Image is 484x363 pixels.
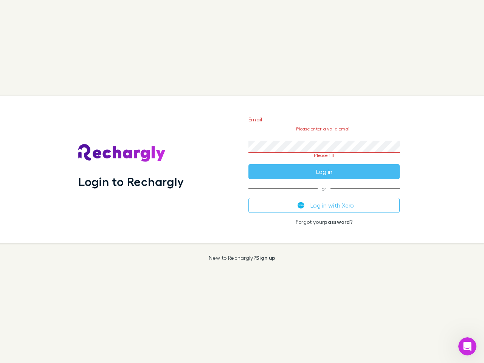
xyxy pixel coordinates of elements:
[324,219,350,225] a: password
[248,219,400,225] p: Forgot your ?
[248,164,400,179] button: Log in
[78,144,166,162] img: Rechargly's Logo
[248,198,400,213] button: Log in with Xero
[248,126,400,132] p: Please enter a valid email.
[458,337,476,355] iframe: Intercom live chat
[248,188,400,189] span: or
[298,202,304,209] img: Xero's logo
[256,254,275,261] a: Sign up
[78,174,184,189] h1: Login to Rechargly
[209,255,276,261] p: New to Rechargly?
[248,153,400,158] p: Please fill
